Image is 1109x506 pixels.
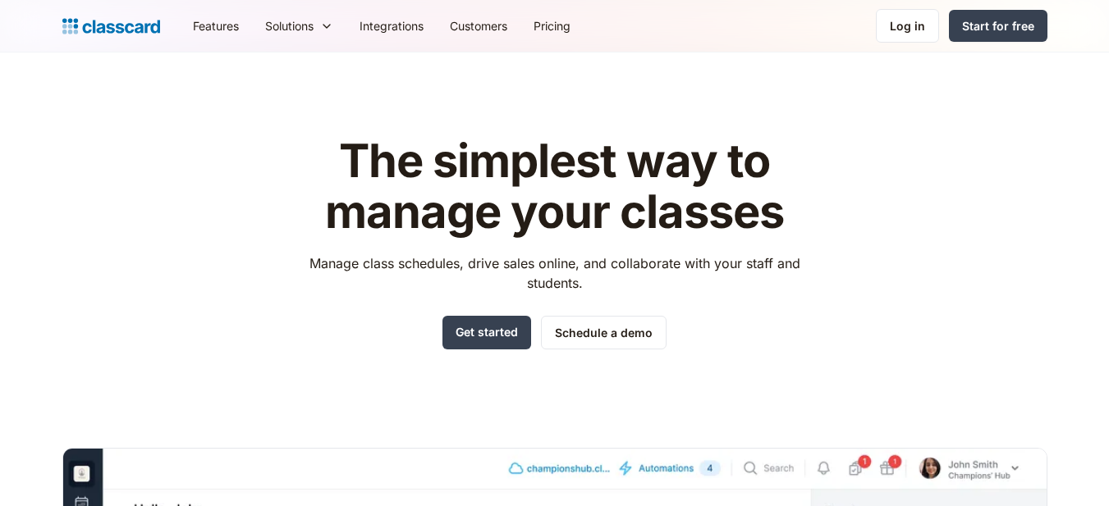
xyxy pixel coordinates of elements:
a: Features [180,7,252,44]
a: Schedule a demo [541,316,667,349]
h1: The simplest way to manage your classes [294,136,815,237]
a: Customers [437,7,520,44]
div: Log in [890,17,925,34]
a: Log in [876,9,939,43]
div: Start for free [962,17,1034,34]
p: Manage class schedules, drive sales online, and collaborate with your staff and students. [294,253,815,293]
div: Solutions [252,7,346,44]
a: Pricing [520,7,584,44]
a: Integrations [346,7,437,44]
a: Get started [442,316,531,349]
a: Start for free [949,10,1047,42]
div: Solutions [265,17,314,34]
a: home [62,15,160,38]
